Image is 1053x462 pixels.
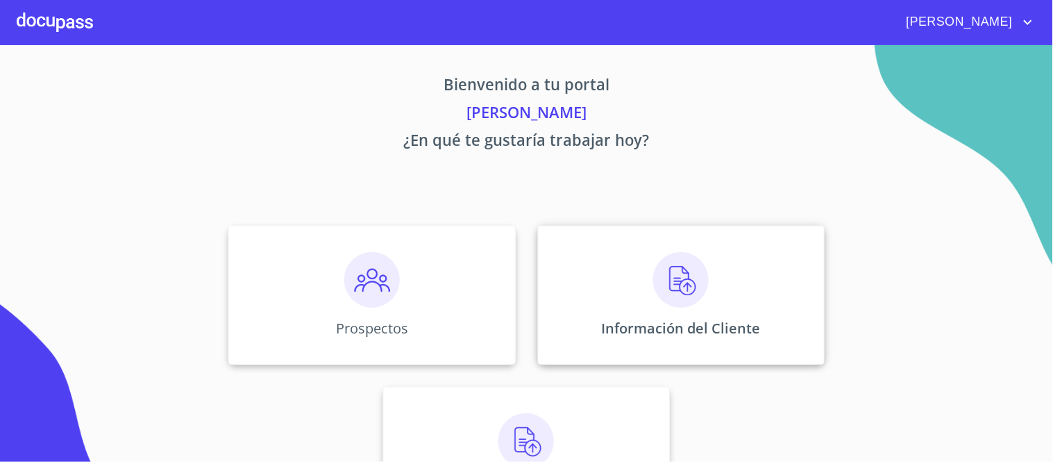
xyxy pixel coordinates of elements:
[99,73,954,101] p: Bienvenido a tu portal
[653,252,709,308] img: carga.png
[99,101,954,129] p: [PERSON_NAME]
[896,11,1020,33] span: [PERSON_NAME]
[896,11,1036,33] button: account of current user
[99,129,954,156] p: ¿En qué te gustaría trabajar hoy?
[336,319,408,338] p: Prospectos
[344,252,400,308] img: prospectos.png
[602,319,761,338] p: Información del Cliente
